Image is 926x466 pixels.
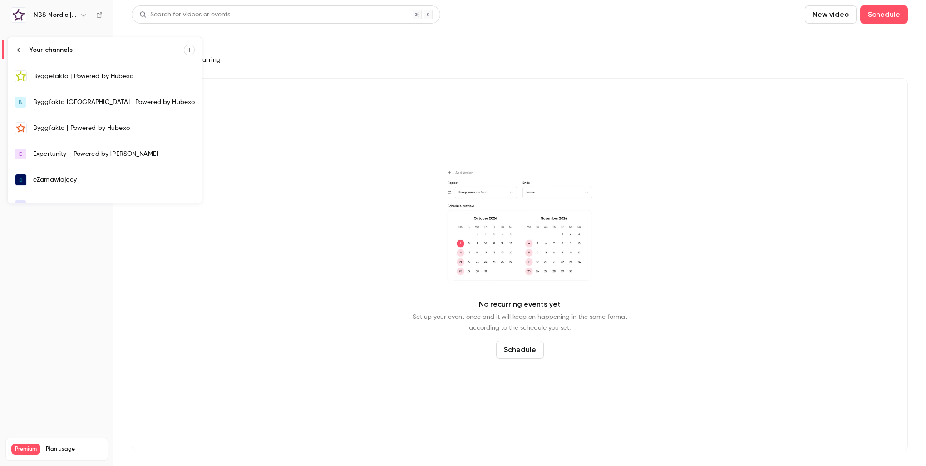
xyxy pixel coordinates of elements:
[19,150,22,158] span: E
[33,175,195,184] div: eZamawiający
[33,98,195,107] div: Byggfakta [GEOGRAPHIC_DATA] | Powered by Hubexo
[15,123,26,134] img: Byggfakta | Powered by Hubexo
[19,98,22,106] span: B
[19,202,22,210] span: H
[33,72,195,81] div: Byggefakta | Powered by Hubexo
[30,45,184,55] div: Your channels
[15,174,26,185] img: eZamawiający
[15,71,26,82] img: Byggefakta | Powered by Hubexo
[33,149,195,159] div: Expertunity - Powered by [PERSON_NAME]
[33,124,195,133] div: Byggfakta | Powered by Hubexo
[33,201,195,210] div: Hubexo 4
